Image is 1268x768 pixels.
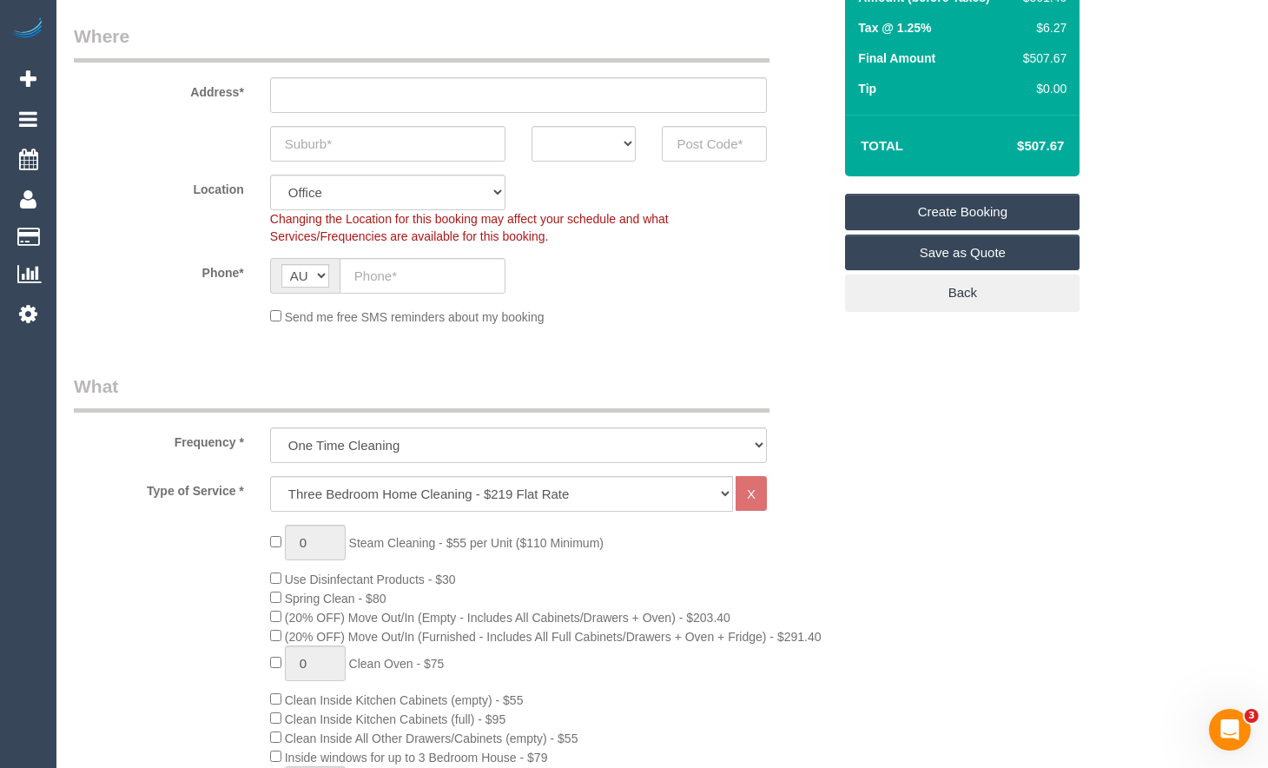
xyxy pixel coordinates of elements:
[61,427,257,451] label: Frequency *
[845,235,1080,271] a: Save as Quote
[349,657,445,671] span: Clean Oven - $75
[74,374,769,413] legend: What
[61,175,257,198] label: Location
[845,194,1080,230] a: Create Booking
[1016,19,1067,36] div: $6.27
[861,138,903,153] strong: Total
[285,310,545,324] span: Send me free SMS reminders about my booking
[858,80,876,97] label: Tip
[858,19,931,36] label: Tax @ 1.25%
[965,139,1064,154] h4: $507.67
[61,77,257,101] label: Address*
[74,23,769,63] legend: Where
[1016,50,1067,67] div: $507.67
[285,592,386,606] span: Spring Clean - $80
[349,536,604,550] span: Steam Cleaning - $55 per Unit ($110 Minimum)
[61,258,257,281] label: Phone*
[270,126,505,162] input: Suburb*
[1016,80,1067,97] div: $0.00
[10,17,45,42] img: Automaid Logo
[285,712,505,726] span: Clean Inside Kitchen Cabinets (full) - $95
[845,275,1080,311] a: Back
[285,732,578,745] span: Clean Inside All Other Drawers/Cabinets (empty) - $55
[61,476,257,500] label: Type of Service *
[662,126,767,162] input: Post Code*
[858,50,935,67] label: Final Amount
[1245,709,1258,723] span: 3
[285,693,524,707] span: Clean Inside Kitchen Cabinets (empty) - $55
[1209,709,1251,751] iframe: Intercom live chat
[285,630,822,644] span: (20% OFF) Move Out/In (Furnished - Includes All Full Cabinets/Drawers + Oven + Fridge) - $291.40
[285,751,548,765] span: Inside windows for up to 3 Bedroom House - $79
[285,611,730,625] span: (20% OFF) Move Out/In (Empty - Includes All Cabinets/Drawers + Oven) - $203.40
[340,258,505,294] input: Phone*
[270,212,669,243] span: Changing the Location for this booking may affect your schedule and what Services/Frequencies are...
[285,573,456,586] span: Use Disinfectant Products - $30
